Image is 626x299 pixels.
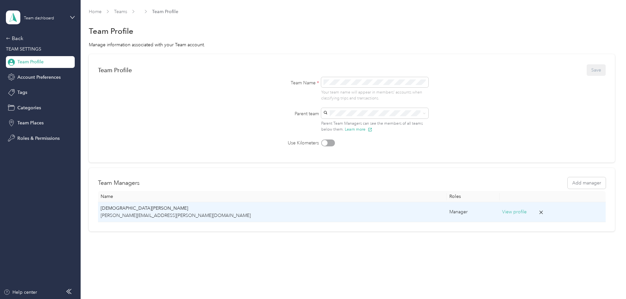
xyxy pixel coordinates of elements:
a: Teams [114,9,127,14]
th: Roles [447,191,500,202]
span: Team Profile [17,58,44,65]
span: Account Preferences [17,74,61,81]
div: Team dashboard [24,16,54,20]
div: Manager [449,208,497,216]
label: Team Name [260,79,319,86]
label: Parent team [260,110,319,117]
span: Tags [17,89,27,96]
iframe: Everlance-gr Chat Button Frame [589,262,626,299]
div: Back [6,34,71,42]
div: Manage information associated with your Team account. [89,41,615,48]
button: Help center [4,289,37,296]
span: TEAM SETTINGS [6,46,41,52]
p: [DEMOGRAPHIC_DATA][PERSON_NAME] [101,205,444,212]
span: Team Places [17,119,44,126]
th: Name [98,191,447,202]
button: Add manager [568,177,606,189]
div: Team Profile [98,67,132,74]
span: Team Profile [152,8,178,15]
a: Home [89,9,102,14]
label: Use Kilometers [260,139,319,146]
p: Your team name will appear in members’ accounts when classifying trips and transactions. [321,90,428,101]
h1: Team Profile [89,28,133,34]
button: Learn more [345,126,372,132]
span: Categories [17,104,41,111]
button: View profile [502,208,527,216]
span: Roles & Permissions [17,135,60,142]
p: [PERSON_NAME][EMAIL_ADDRESS][PERSON_NAME][DOMAIN_NAME] [101,212,444,219]
span: Parent Team Managers can see the members of all teams below them. [321,121,423,132]
h2: Team Managers [98,179,140,187]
